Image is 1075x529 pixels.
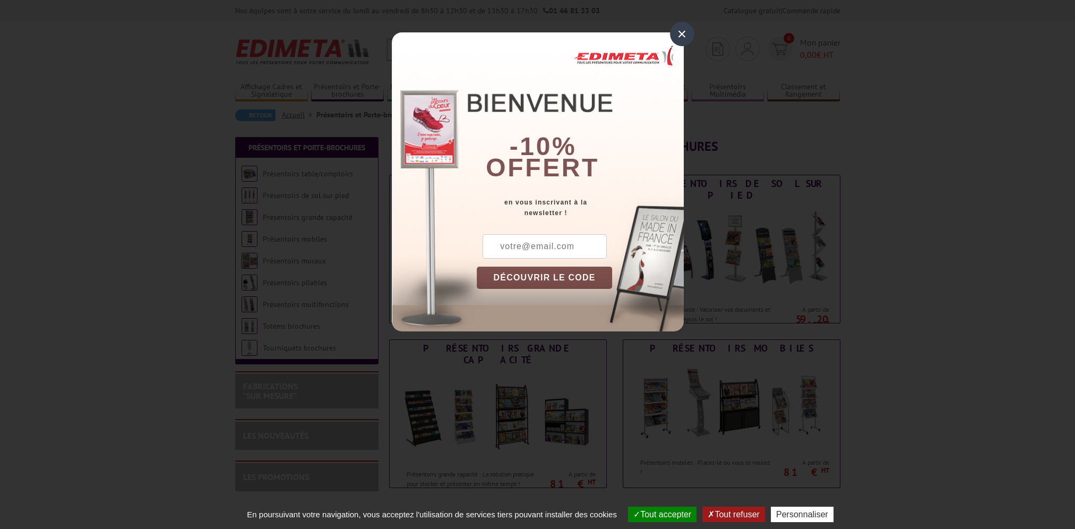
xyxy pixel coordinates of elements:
span: En poursuivant votre navigation, vous acceptez l'utilisation de services tiers pouvant installer ... [242,510,622,519]
button: DÉCOUVRIR LE CODE [477,267,613,289]
input: votre@email.com [483,234,607,259]
button: Tout accepter [628,507,696,522]
div: en vous inscrivant à la newsletter ! [477,197,684,218]
button: Personnaliser (fenêtre modale) [771,507,833,522]
b: -10% [510,132,577,160]
div: × [670,22,694,46]
font: offert [486,153,599,182]
button: Tout refuser [702,507,764,522]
